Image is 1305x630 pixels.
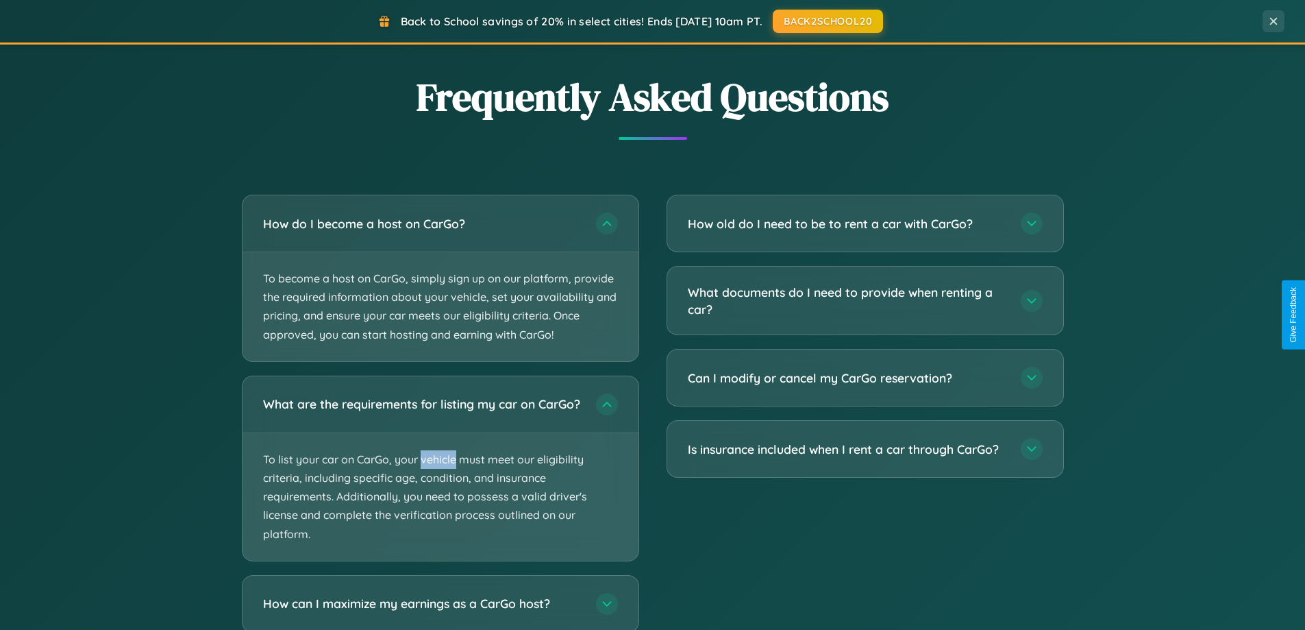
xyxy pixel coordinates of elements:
[263,595,582,612] h3: How can I maximize my earnings as a CarGo host?
[688,215,1007,232] h3: How old do I need to be to rent a car with CarGo?
[773,10,883,33] button: BACK2SCHOOL20
[688,284,1007,317] h3: What documents do I need to provide when renting a car?
[242,71,1064,123] h2: Frequently Asked Questions
[243,252,638,361] p: To become a host on CarGo, simply sign up on our platform, provide the required information about...
[401,14,762,28] span: Back to School savings of 20% in select cities! Ends [DATE] 10am PT.
[263,215,582,232] h3: How do I become a host on CarGo?
[688,441,1007,458] h3: Is insurance included when I rent a car through CarGo?
[688,369,1007,387] h3: Can I modify or cancel my CarGo reservation?
[1289,287,1298,343] div: Give Feedback
[243,433,638,561] p: To list your car on CarGo, your vehicle must meet our eligibility criteria, including specific ag...
[263,396,582,413] h3: What are the requirements for listing my car on CarGo?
